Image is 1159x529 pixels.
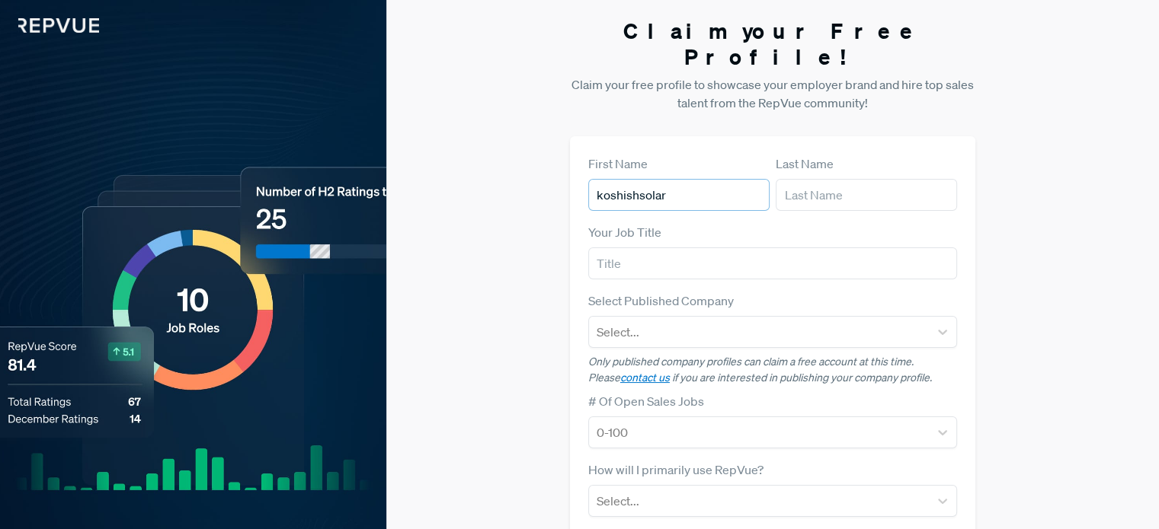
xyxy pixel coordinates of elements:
input: Last Name [776,179,957,211]
label: Your Job Title [588,223,661,241]
label: How will I primarily use RepVue? [588,460,764,479]
label: First Name [588,155,648,173]
p: Claim your free profile to showcase your employer brand and hire top sales talent from the RepVue... [570,75,975,112]
a: contact us [620,371,670,384]
input: First Name [588,179,770,211]
label: # Of Open Sales Jobs [588,392,704,410]
h3: Claim your Free Profile! [570,18,975,69]
input: Title [588,247,957,279]
label: Select Published Company [588,292,734,310]
label: Last Name [776,155,834,173]
p: Only published company profiles can claim a free account at this time. Please if you are interest... [588,354,957,386]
